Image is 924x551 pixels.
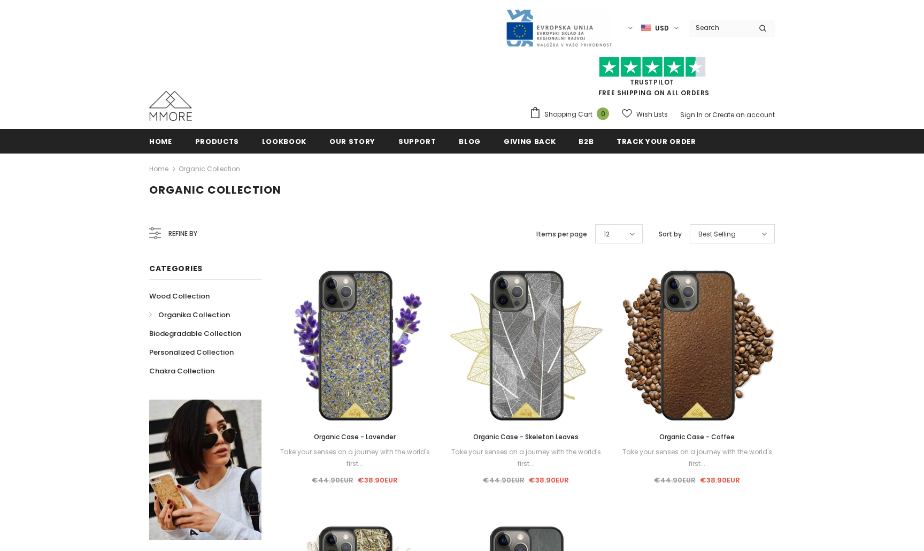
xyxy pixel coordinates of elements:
[636,109,668,120] span: Wish Lists
[459,136,481,147] span: Blog
[358,475,398,485] span: €38.90EUR
[620,431,775,443] a: Organic Case - Coffee
[195,129,239,153] a: Products
[680,110,703,119] a: Sign In
[459,129,481,153] a: Blog
[689,20,751,35] input: Search Site
[604,229,610,240] span: 12
[278,446,433,470] div: Take your senses on a journey with the world's first...
[529,106,614,123] a: Shopping Cart 0
[529,62,775,97] span: FREE SHIPPING ON ALL ORDERS
[504,129,556,153] a: Giving back
[149,366,214,376] span: Chakra Collection
[329,129,375,153] a: Our Story
[149,263,203,274] span: Categories
[483,475,525,485] span: €44.90EUR
[278,431,433,443] a: Organic Case - Lavender
[617,136,696,147] span: Track your order
[659,432,735,441] span: Organic Case - Coffee
[398,129,436,153] a: support
[314,432,396,441] span: Organic Case - Lavender
[158,310,230,320] span: Organika Collection
[168,228,197,240] span: Refine by
[505,23,612,32] a: Javni Razpis
[149,328,241,339] span: Biodegradable Collection
[449,446,604,470] div: Take your senses on a journey with the world's first...
[149,362,214,380] a: Chakra Collection
[641,24,651,33] img: USD
[599,57,706,78] img: Trust Pilot Stars
[473,432,579,441] span: Organic Case - Skeleton Leaves
[630,78,674,87] a: Trustpilot
[659,229,682,240] label: Sort by
[149,91,192,121] img: MMORE Cases
[704,110,711,119] span: or
[712,110,775,119] a: Create an account
[622,105,668,124] a: Wish Lists
[262,136,306,147] span: Lookbook
[149,129,172,153] a: Home
[597,108,609,120] span: 0
[620,446,775,470] div: Take your senses on a journey with the world's first...
[617,129,696,153] a: Track your order
[149,136,172,147] span: Home
[329,136,375,147] span: Our Story
[505,9,612,48] img: Javni Razpis
[262,129,306,153] a: Lookbook
[544,109,592,120] span: Shopping Cart
[149,324,241,343] a: Biodegradable Collection
[698,229,736,240] span: Best Selling
[195,136,239,147] span: Products
[529,475,569,485] span: €38.90EUR
[149,343,234,362] a: Personalized Collection
[149,182,281,197] span: Organic Collection
[449,431,604,443] a: Organic Case - Skeleton Leaves
[149,305,230,324] a: Organika Collection
[700,475,740,485] span: €38.90EUR
[398,136,436,147] span: support
[179,164,240,173] a: Organic Collection
[654,475,696,485] span: €44.90EUR
[504,136,556,147] span: Giving back
[579,136,594,147] span: B2B
[655,23,669,34] span: USD
[312,475,353,485] span: €44.90EUR
[149,163,168,175] a: Home
[579,129,594,153] a: B2B
[149,287,210,305] a: Wood Collection
[149,347,234,357] span: Personalized Collection
[149,291,210,301] span: Wood Collection
[536,229,587,240] label: Items per page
